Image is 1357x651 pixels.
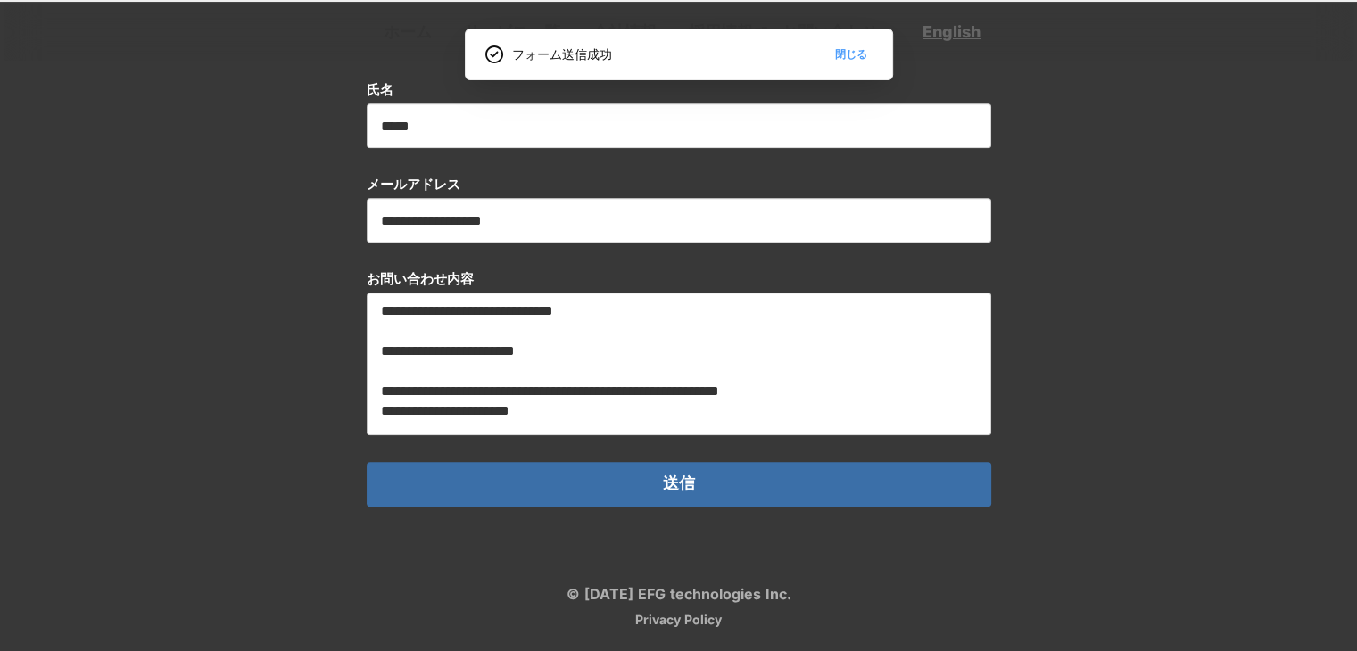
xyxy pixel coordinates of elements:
[376,17,439,46] a: ホーム
[567,587,791,601] p: © [DATE] EFG technologies Inc.
[367,80,393,99] p: 氏名
[457,17,567,46] a: サービス一覧
[367,175,460,194] p: メールアドレス
[585,17,664,46] a: 会社情報
[774,17,885,46] a: お問い合わせ
[682,17,755,46] p: 採用情報
[512,45,612,63] div: フォーム送信成功
[923,21,981,43] a: English
[367,462,991,507] button: 送信
[635,614,722,626] a: Privacy Policy
[367,269,474,288] p: お問い合わせ内容
[828,44,874,65] button: 閉じる
[682,17,774,46] a: 採用情報
[663,475,695,493] p: 送信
